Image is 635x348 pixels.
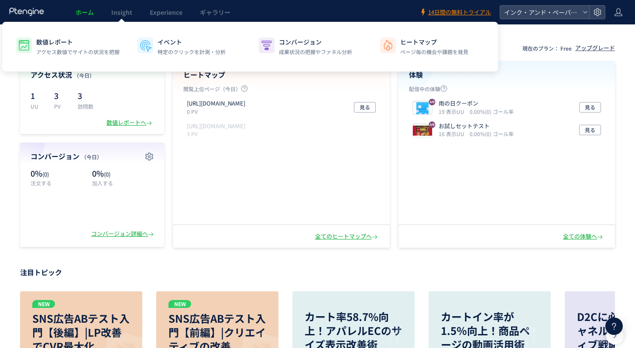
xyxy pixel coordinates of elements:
span: 見る [585,102,595,113]
div: 全ての体験へ [563,232,604,241]
p: 閲覧上位ページ（今日） [183,85,379,96]
p: http://share.fcoop-enjoy.jp/tooltest/b [187,99,245,108]
p: ページ毎の機会や課題を発見 [400,48,468,56]
h4: ヒートマップ [183,70,379,80]
p: 注目トピック [20,265,615,279]
h4: コンバージョン [31,151,154,161]
div: コンバージョン詳細へ [91,230,155,238]
p: 雨の日クーポン [439,99,510,108]
img: 6b65303907ae26a98f09416d6024ab311755157580125.png [413,102,432,114]
p: 0 PV [187,108,249,115]
p: 0% [31,168,88,179]
span: ホーム [76,8,94,17]
p: 3 [78,89,93,102]
div: 全てのヒートマップへ [315,232,379,241]
span: （今日） [74,72,95,79]
div: 数値レポートへ [106,119,154,127]
span: 見る [360,102,370,113]
span: （今日） [81,153,102,160]
p: 配信中の体験 [409,85,605,96]
span: Experience [150,8,182,17]
p: 特定のクリックを計測・分析 [158,48,226,56]
span: (0) [104,170,110,178]
p: 成果状況の把握やファネル分析 [279,48,352,56]
i: 16 表示UU [439,130,468,137]
p: https://share.fcoop-enjoy.jp/tooltest/b [187,122,245,130]
p: UU [31,102,44,110]
span: インク・アンド・ペーパーテスト [501,6,579,19]
span: 14日間の無料トライアル [428,8,491,17]
p: アクセス数値でサイトの状況を把握 [36,48,120,56]
p: お試しセットテスト [439,122,510,130]
p: PV [54,102,67,110]
p: NEW [168,300,191,308]
p: コンバージョン [279,38,352,46]
i: 19 表示UU [439,108,468,115]
div: アップグレード [575,44,615,52]
p: 1 [31,89,44,102]
p: 注文する [31,179,88,187]
p: 0% [92,168,154,179]
p: イベント [158,38,226,46]
button: 見る [354,102,376,113]
p: 現在のプラン： Free [522,44,572,52]
p: 数値レポート [36,38,120,46]
h4: 体験 [409,70,605,80]
span: ギャラリー [200,8,230,17]
span: (0) [42,170,49,178]
img: c531d34fb1f1c0f34e7f106b546867881755076070712.jpeg [413,125,432,137]
i: 0.00%(0) ゴール率 [470,108,514,115]
i: 0.00%(0) ゴール率 [470,130,514,137]
p: 3 PV [187,130,249,137]
h4: アクセス状況 [31,70,154,80]
p: 訪問数 [78,102,93,110]
button: 見る [579,102,601,113]
span: 見る [585,125,595,135]
p: ヒートマップ [400,38,468,46]
p: NEW [32,300,55,308]
button: 見る [579,125,601,135]
a: 14日間の無料トライアル [419,8,491,17]
p: 3 [54,89,67,102]
span: Insight [111,8,132,17]
p: 加入する [92,179,154,187]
